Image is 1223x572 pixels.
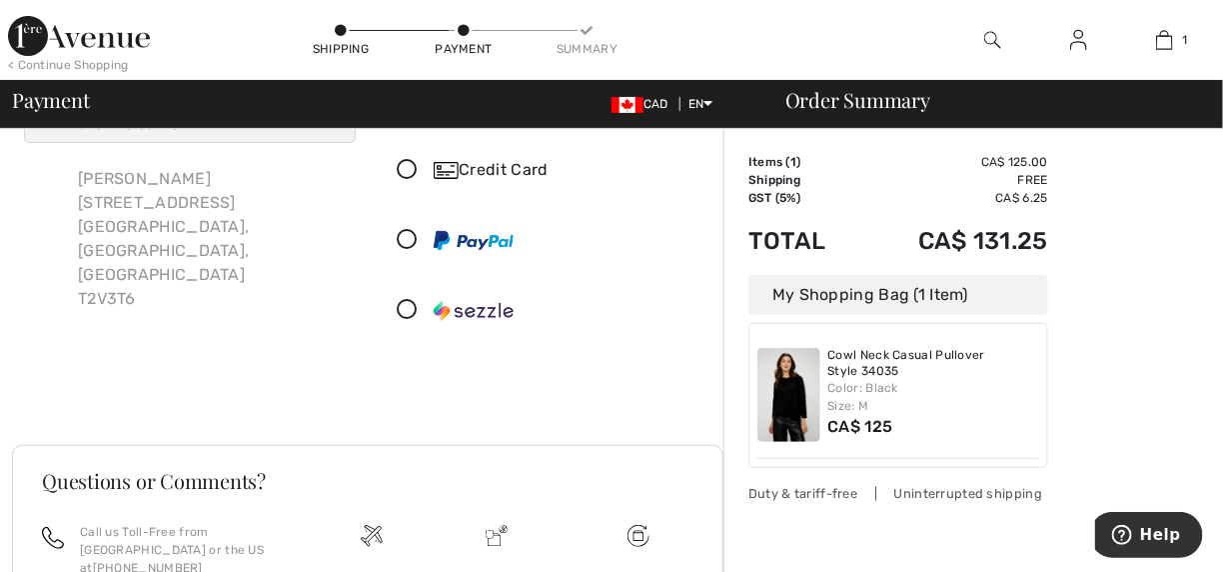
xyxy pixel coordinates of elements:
[434,301,514,321] img: Sezzle
[557,40,616,58] div: Summary
[748,153,860,171] td: Items ( )
[1054,28,1103,53] a: Sign In
[12,90,89,110] span: Payment
[361,525,383,547] img: Free shipping on orders over $99
[828,348,1040,379] a: Cowl Neck Casual Pullover Style 34035
[860,207,1048,275] td: CA$ 131.25
[748,484,1048,503] div: Duty & tariff-free | Uninterrupted shipping
[42,527,64,549] img: call
[434,162,459,179] img: Credit Card
[860,171,1048,189] td: Free
[688,97,713,111] span: EN
[434,40,494,58] div: Payment
[311,40,371,58] div: Shipping
[1122,28,1206,52] a: 1
[828,379,1040,415] div: Color: Black Size: M
[8,56,129,74] div: < Continue Shopping
[611,97,676,111] span: CAD
[790,155,796,169] span: 1
[860,153,1048,171] td: CA$ 125.00
[1183,31,1188,49] span: 1
[611,97,643,113] img: Canadian Dollar
[1156,28,1173,52] img: My Bag
[860,189,1048,207] td: CA$ 6.25
[748,275,1048,315] div: My Shopping Bag (1 Item)
[434,231,514,250] img: PayPal
[62,151,356,327] div: [PERSON_NAME] [STREET_ADDRESS] [GEOGRAPHIC_DATA], [GEOGRAPHIC_DATA], [GEOGRAPHIC_DATA] T2V3T6
[8,16,150,56] img: 1ère Avenue
[748,189,860,207] td: GST (5%)
[984,28,1001,52] img: search the website
[42,471,693,491] h3: Questions or Comments?
[748,171,860,189] td: Shipping
[1070,28,1087,52] img: My Info
[761,90,1211,110] div: Order Summary
[748,207,860,275] td: Total
[434,158,697,182] div: Credit Card
[627,525,649,547] img: Free shipping on orders over $99
[828,417,893,436] span: CA$ 125
[486,525,508,547] img: Delivery is a breeze since we pay the duties!
[757,348,820,442] img: Cowl Neck Casual Pullover Style 34035
[1095,512,1203,562] iframe: Opens a widget where you can find more information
